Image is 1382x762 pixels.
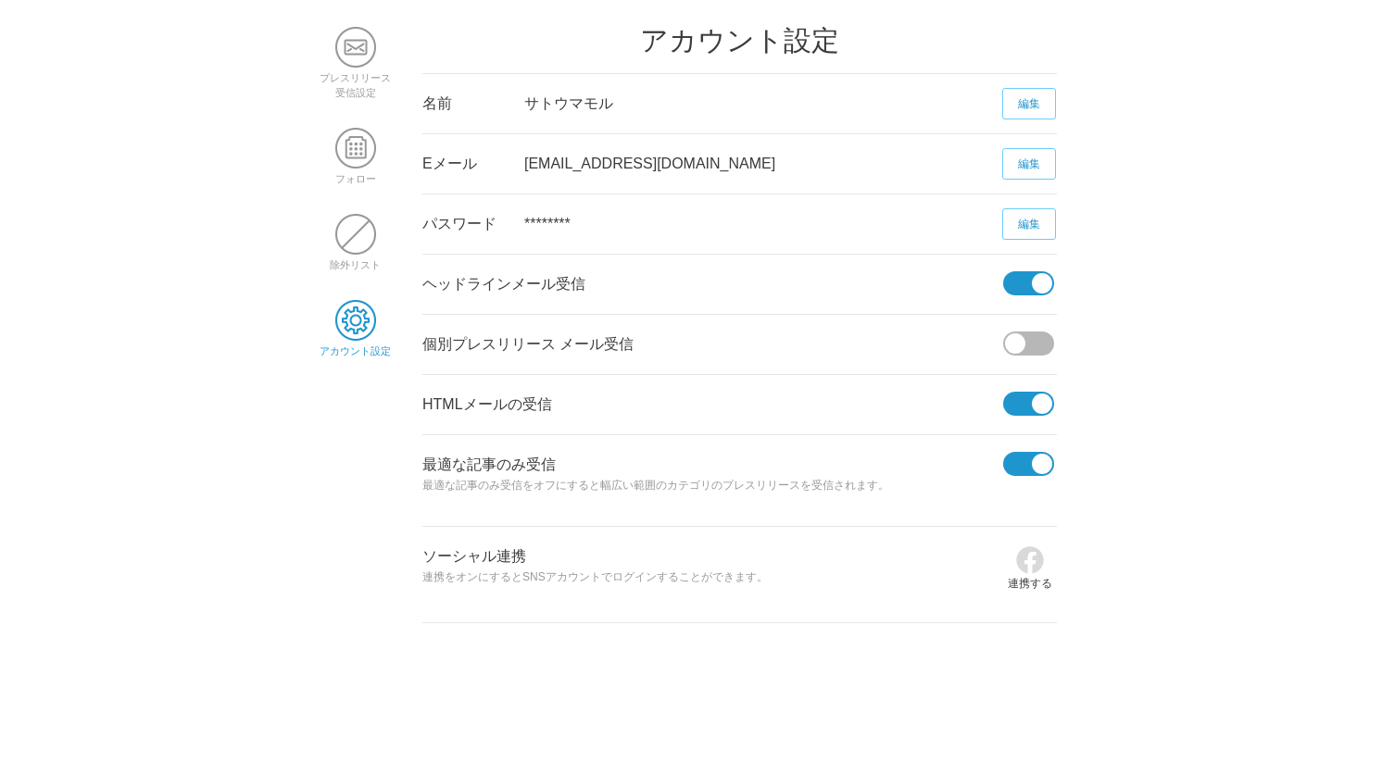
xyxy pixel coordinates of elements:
[422,134,524,194] div: Eメール
[330,245,381,270] a: 除外リスト
[1008,575,1052,593] p: 連携する
[422,255,1003,314] div: ヘッドラインメール受信
[320,331,391,356] a: アカウント設定
[524,74,1003,133] div: サトウマモル
[524,134,1003,194] div: [EMAIL_ADDRESS][DOMAIN_NAME]
[422,527,1003,618] div: ソーシャル連携
[422,74,524,133] div: 名前
[422,435,1003,526] div: 最適な記事のみ受信
[1002,148,1056,180] a: 編集
[422,476,1003,496] p: 最適な記事のみ受信をオフにすると幅広い範囲のカテゴリのプレスリリースを受信されます。
[1015,545,1045,575] img: icon-facebook-gray
[422,568,1003,588] p: 連携をオンにするとSNSアカウントでログインすることができます。
[335,159,376,184] a: フォロー
[422,194,524,254] div: パスワード
[422,315,1003,374] div: 個別プレスリリース メール受信
[320,58,391,98] a: プレスリリース受信設定
[1002,88,1056,119] a: 編集
[1002,208,1056,240] a: 編集
[422,375,1003,434] div: HTMLメールの受信
[422,27,1057,55] h2: アカウント設定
